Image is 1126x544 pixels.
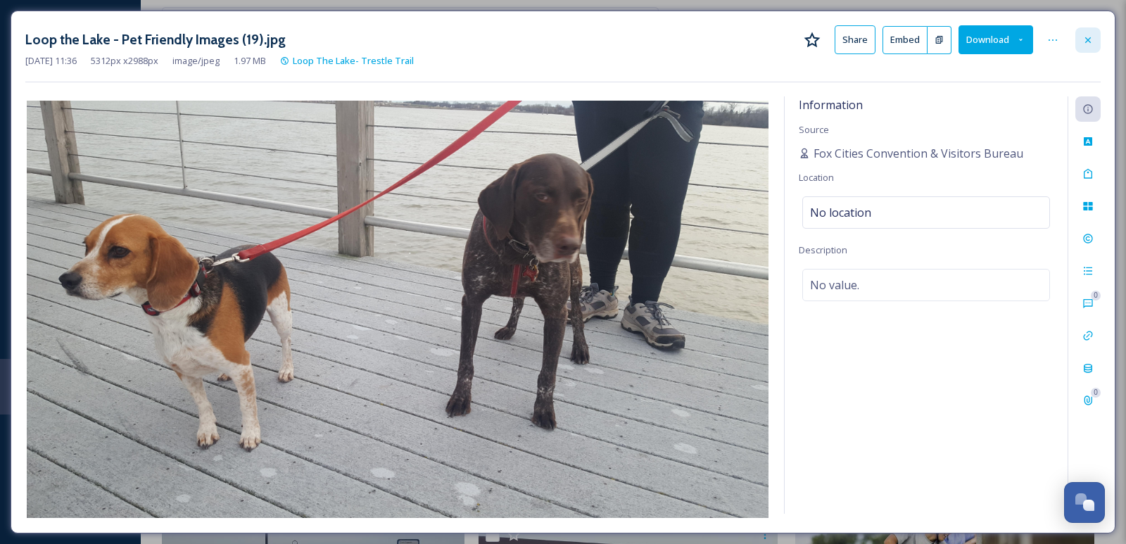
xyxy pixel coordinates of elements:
span: Location [799,171,834,184]
span: 5312 px x 2988 px [91,54,158,68]
button: Embed [883,26,928,54]
span: No value. [810,277,859,293]
span: Source [799,123,829,136]
span: Loop The Lake- Trestle Trail [293,54,414,67]
button: Download [959,25,1033,54]
span: image/jpeg [172,54,220,68]
span: 1.97 MB [234,54,266,68]
div: 0 [1091,388,1101,398]
button: Open Chat [1064,482,1105,523]
span: No location [810,204,871,221]
span: [DATE] 11:36 [25,54,77,68]
div: 0 [1091,291,1101,301]
span: Information [799,97,863,113]
span: Description [799,243,847,256]
span: Fox Cities Convention & Visitors Bureau [814,145,1023,162]
h3: Loop the Lake - Pet Friendly Images (19).jpg [25,30,286,50]
button: Share [835,25,875,54]
img: 3856-wl-BJRHNR2I3CHA0B90HMCDTMKS0C.jpg [25,101,770,518]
